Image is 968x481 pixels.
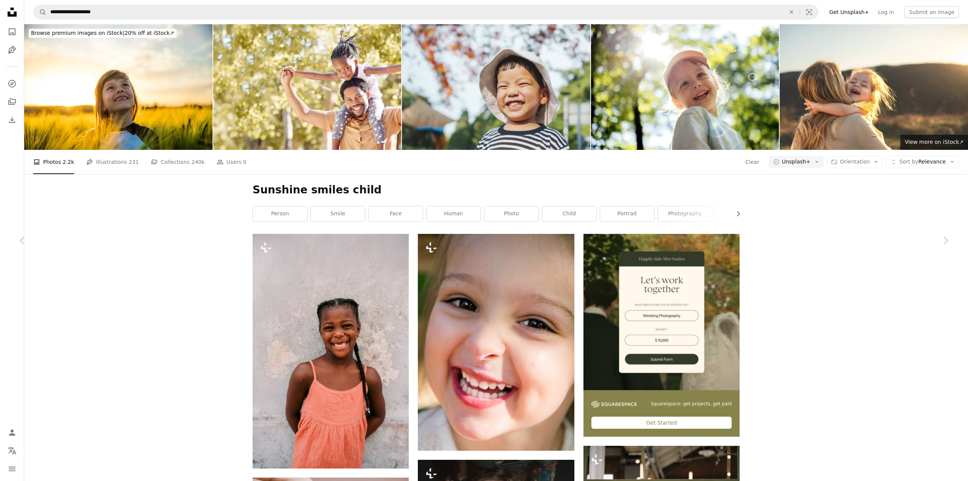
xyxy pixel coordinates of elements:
[900,135,968,150] a: View more on iStock↗
[5,461,20,476] button: Menu
[591,417,732,429] div: Get Started
[253,183,740,197] h1: Sunshine smiles child
[33,5,819,20] form: Find visuals sitewide
[31,30,124,36] span: Browse premium images on iStock |
[780,24,968,150] img: Happy girl kid hugging mom in the nature
[583,234,740,390] img: file-1747939393036-2c53a76c450aimage
[484,206,538,221] a: photo
[783,5,800,19] button: Clear
[311,206,365,221] a: smile
[217,150,247,174] a: Users 0
[782,158,811,166] span: Unsplash+
[129,158,139,166] span: 231
[253,234,409,469] img: a smiling young girl with braids standing in front of a wall
[658,206,712,221] a: photography
[904,6,959,18] button: Submit an image
[213,24,402,150] img: Family walk, summer nature and smile for camping in park during holiday, happy on vacation with g...
[427,206,481,221] a: human
[591,401,637,408] img: file-1747939142011-51e5cc87e3c9
[402,24,590,150] img: Asian child boy laughing outdoor.
[905,139,963,145] span: View more on iStock ↗
[873,6,898,18] a: Log in
[253,347,409,354] a: a smiling young girl with braids standing in front of a wall
[899,159,918,165] span: Sort by
[769,156,824,168] button: Unsplash+
[825,6,873,18] a: Get Unsplash+
[583,234,740,437] a: Squarespace: get projects, get paidGet Started
[418,339,574,346] a: little funny girl of three years old laughs and eats strawberry ice cream in a cone. Children's s...
[418,234,574,451] img: little funny girl of three years old laughs and eats strawberry ice cream in a cone. Children's s...
[899,158,946,166] span: Relevance
[24,24,213,150] img: Little girl in a wheatfield
[5,76,20,91] a: Explore
[253,206,307,221] a: person
[191,158,205,166] span: 240k
[731,206,740,221] button: scroll list to the right
[886,156,959,168] button: Sort byRelevance
[840,159,870,165] span: Orientation
[86,150,139,174] a: Illustrations 231
[5,425,20,440] a: Log in / Sign up
[151,150,205,174] a: Collections 240k
[5,42,20,58] a: Illustrations
[923,204,968,277] a: Next
[745,156,760,168] button: Clear
[34,5,47,19] button: Search Unsplash
[716,206,770,221] a: kid
[24,24,181,42] a: Browse premium images on iStock|20% off at iStock↗
[5,443,20,458] button: Language
[600,206,654,221] a: portrait
[5,94,20,109] a: Collections
[5,112,20,128] a: Download History
[542,206,596,221] a: child
[827,156,883,168] button: Orientation
[591,24,779,150] img: Little Girl Having Fun While Blowing Bubbles At Park
[800,5,818,19] button: Visual search
[369,206,423,221] a: face
[651,401,732,407] span: Squarespace: get projects, get paid
[31,30,174,36] span: 20% off at iStock ↗
[243,158,247,166] span: 0
[5,24,20,39] a: Photos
